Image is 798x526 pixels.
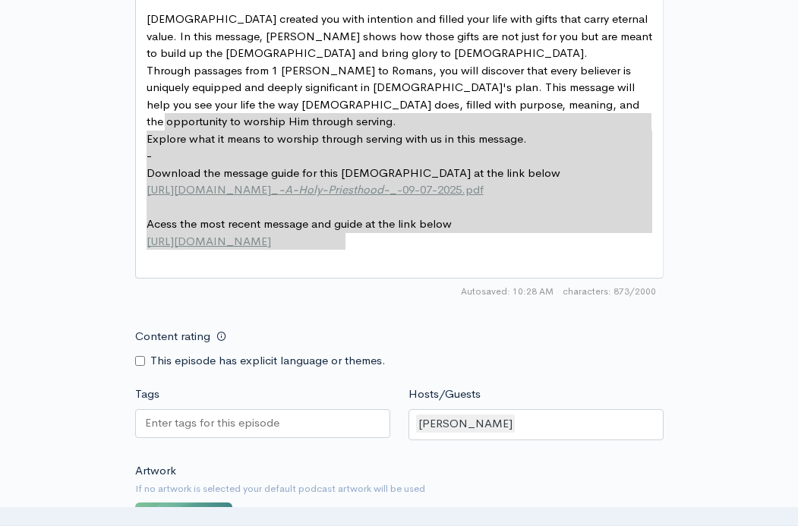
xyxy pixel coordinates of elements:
span: Autosaved: 10:28 AM [461,285,554,298]
span: [URL][DOMAIN_NAME] [147,182,271,197]
small: If no artwork is selected your default podcast artwork will be used [135,481,664,496]
span: - [147,148,152,162]
span: [DEMOGRAPHIC_DATA] created you with intention and filled your life with gifts that carry eternal ... [147,11,655,60]
span: Download the message guide for this [DEMOGRAPHIC_DATA] at the link below [147,165,560,180]
label: Artwork [135,462,176,480]
span: Exp [147,131,527,146]
label: Hosts/Guests [408,386,481,403]
span: -A-Holy-Priesthood- [279,182,390,197]
span: [URL][DOMAIN_NAME] [147,234,271,248]
label: Tags [135,386,159,403]
span: -09-07-2025.pdf [397,182,484,197]
span: Acess the most recent message and guide at the link below [147,216,452,231]
span: _ [390,182,397,197]
span: lore what it means to worship through serving with us in this message. [166,131,527,146]
div: [PERSON_NAME] [416,414,515,433]
span: Through passages from 1 [PERSON_NAME] to Romans, you will discover that every believer is uniquel... [147,63,642,129]
span: _ [271,182,279,197]
input: Enter tags for this episode [145,414,282,432]
label: This episode has explicit language or themes. [150,352,386,370]
span: 873/2000 [563,285,656,298]
label: Content rating [135,321,210,352]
